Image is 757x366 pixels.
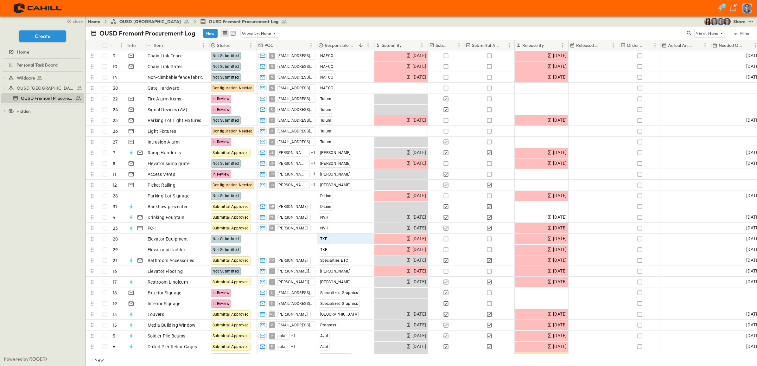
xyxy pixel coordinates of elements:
a: Home [88,18,100,25]
span: TKE [320,237,328,241]
span: Not Submitted [213,269,239,273]
span: Configuration Needed [213,129,253,133]
span: [PERSON_NAME] [277,226,308,231]
span: [DATE] [553,160,567,167]
img: Profile Picture [742,3,752,13]
span: Wildcare [17,75,35,81]
p: 25 [113,117,118,124]
span: [DATE] [412,214,426,221]
nav: breadcrumbs [88,18,291,25]
p: 30 [733,3,738,8]
span: OUSD [GEOGRAPHIC_DATA] [17,85,75,91]
span: [PERSON_NAME][EMAIL_ADDRESS][DOMAIN_NAME] [277,269,313,274]
span: [PERSON_NAME] [277,312,308,317]
p: Submit By [382,42,402,48]
div: table view [220,29,238,38]
p: Submittal Approved? [472,42,499,48]
span: Interior Signage [148,300,181,307]
div: Wildcaretest [1,73,84,83]
span: + 1 [311,150,316,156]
span: Chain Link Gates [148,63,183,70]
span: [PERSON_NAME] [277,258,308,263]
span: In Review [213,140,230,144]
a: Wildcare [8,74,83,82]
button: Menu [307,42,315,49]
span: Hidden [16,108,31,114]
span: Access Vents [148,171,175,177]
span: [PERSON_NAME][EMAIL_ADDRESS][DOMAIN_NAME] [277,279,313,285]
button: Menu [559,42,566,49]
span: [DATE] [412,192,426,199]
span: Elevator pit ladder [148,247,186,253]
button: Sort [450,42,457,49]
span: D-Line [320,194,331,198]
p: Item [154,42,163,48]
span: Drinking Fountain [148,214,185,221]
span: [DATE] [412,278,426,286]
span: Configuration Needed [213,183,253,187]
span: R [271,99,273,99]
span: P [271,336,273,336]
p: 26 [113,128,118,134]
span: Tulum [320,129,332,133]
div: Info [127,40,146,50]
span: [DATE] [412,224,426,232]
span: [DATE] [553,63,567,70]
div: Share [733,18,746,25]
button: row view [221,29,229,37]
span: Not Submitted [213,118,239,123]
p: View: [696,30,707,37]
span: Submittal Approved [213,334,249,338]
span: [EMAIL_ADDRESS][DOMAIN_NAME] [277,323,313,328]
p: Order Confirmed? [627,42,645,48]
span: Signal Devices (AV) [148,106,188,113]
span: In Review [213,107,230,112]
button: Menu [118,42,125,49]
button: Sort [231,42,238,49]
span: Soldier Pile Beams [148,333,186,339]
span: [EMAIL_ADDRESS][DOMAIN_NAME] [277,107,313,112]
span: Not Submitted [213,64,239,69]
img: 4f72bfc4efa7236828875bac24094a5ddb05241e32d018417354e964050affa1.png [8,2,69,15]
span: [PERSON_NAME] [277,183,307,188]
span: NAFCO [320,64,334,69]
span: Elevator Equipment [148,236,188,242]
p: Group by: [242,30,260,36]
p: 13 [113,311,117,318]
span: Backflow preventer [148,203,188,210]
img: Jared Salin (jsalin@cahill-sf.com) [723,18,731,25]
span: [DATE] [553,214,567,221]
span: [EMAIL_ADDRESS][DOMAIN_NAME] [277,290,313,295]
p: None [261,30,271,36]
p: 21 [113,257,117,264]
span: In Review [213,172,230,177]
span: Non-climbable fence fabric [148,74,203,80]
span: Parking Lot Signage [148,193,190,199]
span: + 1 [311,171,316,177]
span: [GEOGRAPHIC_DATA] [320,312,359,317]
button: Sort [545,42,552,49]
h6: 31 [722,3,726,9]
span: S [271,292,273,293]
span: [DATE] [553,117,567,124]
div: Info [128,36,136,54]
span: Gate Hardware [148,85,179,91]
button: Sort [602,42,609,49]
span: NAFCO [320,75,334,80]
span: [PERSON_NAME] [277,215,308,220]
button: New [203,29,218,38]
span: N [271,55,273,56]
span: Restroom Linoleum [148,279,188,285]
div: Filter [732,30,750,37]
p: 27 [113,139,118,145]
button: Menu [418,42,426,49]
span: [PERSON_NAME] [320,183,351,187]
button: Sort [275,42,282,49]
span: Elevator Flooring [148,268,183,274]
span: Tulum [320,107,332,112]
div: Personal Task Boardtest [1,60,84,70]
span: [EMAIL_ADDRESS][DOMAIN_NAME] [277,129,313,134]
